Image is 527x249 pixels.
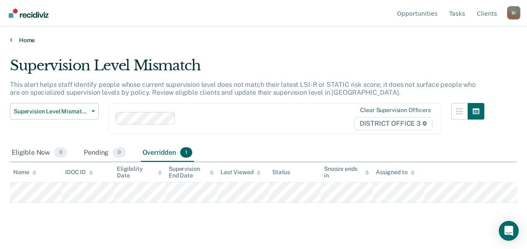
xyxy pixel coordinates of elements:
p: This alert helps staff identify people whose current supervision level does not match their lates... [10,81,476,96]
div: B I [507,6,520,19]
span: Supervision Level Mismatch [14,108,88,115]
span: 1 [180,147,192,158]
div: Last Viewed [220,169,261,176]
span: 0 [54,147,67,158]
div: Eligibility Date [117,165,162,180]
div: Eligible Now0 [10,144,69,162]
div: Supervision Level Mismatch [10,57,484,81]
img: Recidiviz [9,9,48,18]
a: Home [10,36,517,44]
div: Snooze ends in [324,165,369,180]
span: DISTRICT OFFICE 3 [354,117,433,130]
div: Pending0 [82,144,127,162]
div: Assigned to [376,169,415,176]
div: Clear supervision officers [360,107,430,114]
div: Name [13,169,36,176]
button: Profile dropdown button [507,6,520,19]
div: IDOC ID [65,169,93,176]
div: Supervision End Date [169,165,214,180]
span: 0 [113,147,126,158]
div: Open Intercom Messenger [499,221,519,241]
button: Supervision Level Mismatch [10,103,99,120]
div: Status [272,169,290,176]
div: Overridden1 [141,144,194,162]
